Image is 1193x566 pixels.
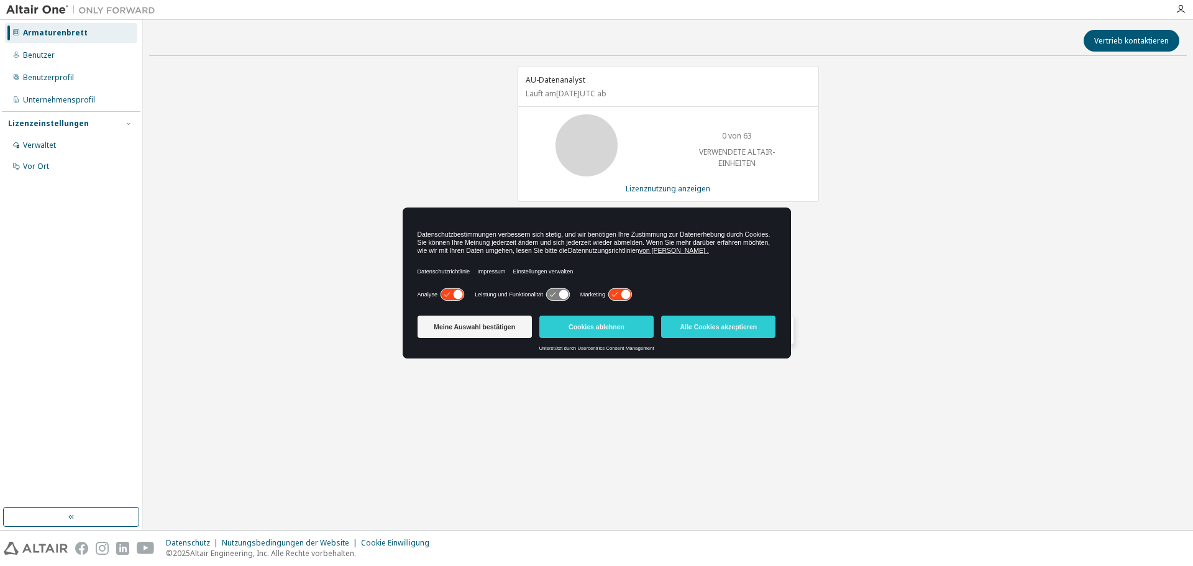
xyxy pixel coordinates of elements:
font: Armaturenbrett [23,27,88,38]
font: 2025 [173,548,190,559]
font: Unternehmensprofil [23,94,95,105]
font: [DATE] [556,88,580,99]
img: linkedin.svg [116,542,129,555]
button: Vertrieb kontaktieren [1084,30,1179,52]
font: Benutzer [23,50,55,60]
font: Lizenzeinstellungen [8,118,89,129]
img: Altair One [6,4,162,16]
font: © [166,548,173,559]
font: Datenschutz [166,537,210,548]
font: Vertrieb kontaktieren [1094,35,1169,46]
font: Cookie Einwilligung [361,537,429,548]
font: Läuft am [526,88,556,99]
font: 0 von 63 [722,130,752,141]
font: Lizenznutzung anzeigen [626,183,710,194]
font: VERWENDETE ALTAIR-EINHEITEN [699,147,775,168]
font: Vor Ort [23,161,49,171]
font: AU-Datenanalyst [526,75,585,85]
img: facebook.svg [75,542,88,555]
font: UTC ab [580,88,606,99]
img: instagram.svg [96,542,109,555]
font: Verwaltet [23,140,56,150]
img: youtube.svg [137,542,155,555]
font: Benutzerprofil [23,72,74,83]
font: Altair Engineering, Inc. Alle Rechte vorbehalten. [190,548,356,559]
img: altair_logo.svg [4,542,68,555]
font: Nutzungsbedingungen der Website [222,537,349,548]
